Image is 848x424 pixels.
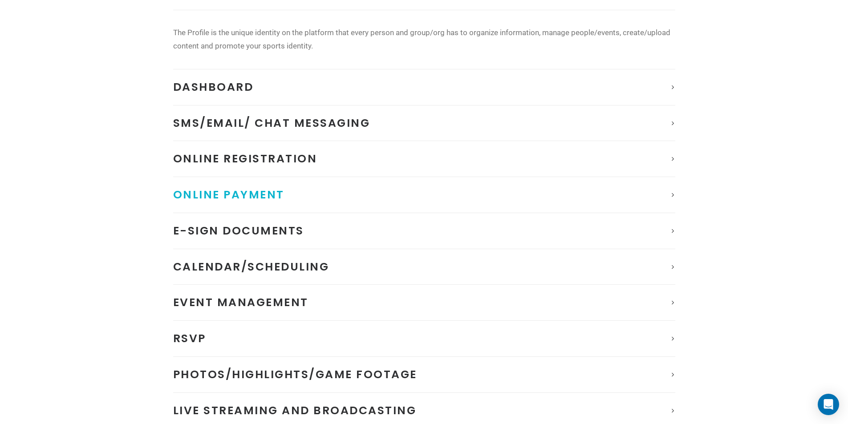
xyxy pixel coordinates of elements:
span: E-Sign documents [173,223,304,238]
span: Dashboard [173,79,254,95]
span: Live Streaming and Broadcasting [173,403,417,418]
a: RSVP [173,321,675,356]
a: Event Management [173,285,675,320]
a: Dashboard [173,69,675,105]
span: Online Registration [173,151,317,166]
a: SMS/Email/ Chat Messaging [173,105,675,141]
span: Calendar/Scheduling [173,259,329,275]
div: Open Intercom Messenger [818,394,839,415]
a: Photos/Highlights/Game Footage [173,357,675,392]
span: RSVP [173,331,206,346]
span: SMS/Email/ Chat Messaging [173,115,370,131]
span: Photos/Highlights/Game Footage [173,367,417,382]
span: Online Payment [173,187,284,202]
a: E-Sign documents [173,213,675,249]
p: The Profile is the unique identity on the platform that every person and group/org has to organiz... [173,26,675,53]
a: Calendar/Scheduling [173,249,675,285]
a: Online Registration [173,141,675,177]
a: Online Payment [173,177,675,213]
span: Event Management [173,295,308,310]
